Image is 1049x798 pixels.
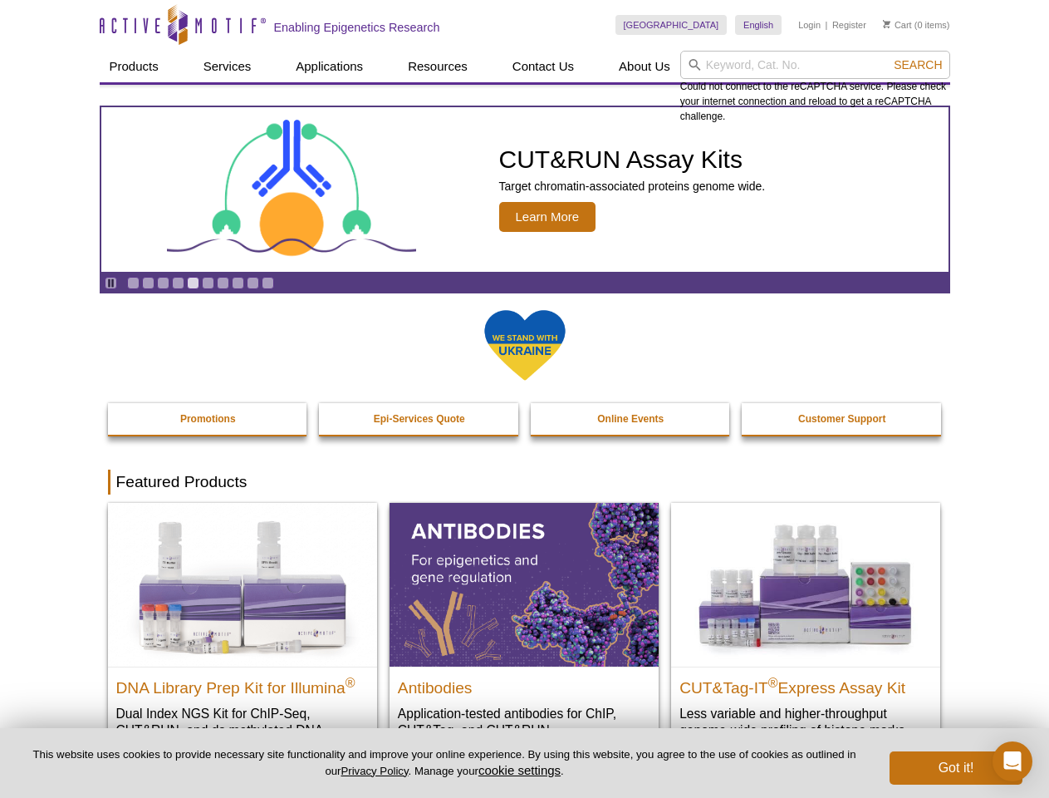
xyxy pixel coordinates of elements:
article: CUT&RUN Assay Kits [101,107,949,272]
a: About Us [609,51,680,82]
p: Application-tested antibodies for ChIP, CUT&Tag, and CUT&RUN. [398,705,650,739]
a: CUT&Tag-IT® Express Assay Kit CUT&Tag-IT®Express Assay Kit Less variable and higher-throughput ge... [671,503,940,755]
strong: Promotions [180,413,236,425]
a: CUT&RUN Assay Kits CUT&RUN Assay Kits Target chromatin-associated proteins genome wide. Learn More [101,107,949,272]
a: Cart [883,19,912,31]
a: Resources [398,51,478,82]
a: Contact Us [502,51,584,82]
sup: ® [346,675,355,689]
a: Toggle autoplay [105,277,117,289]
a: Online Events [531,403,732,435]
a: Go to slide 6 [202,277,214,289]
a: Go to slide 7 [217,277,229,289]
h2: Enabling Epigenetics Research [274,20,440,35]
a: [GEOGRAPHIC_DATA] [615,15,728,35]
a: Go to slide 10 [262,277,274,289]
div: Open Intercom Messenger [993,741,1032,781]
p: This website uses cookies to provide necessary site functionality and improve your online experie... [27,747,862,779]
button: cookie settings [478,763,561,777]
a: Login [798,19,821,31]
span: Search [894,58,942,71]
a: Services [194,51,262,82]
input: Keyword, Cat. No. [680,51,950,79]
button: Search [889,57,947,72]
a: DNA Library Prep Kit for Illumina DNA Library Prep Kit for Illumina® Dual Index NGS Kit for ChIP-... [108,503,377,771]
img: All Antibodies [390,503,659,666]
strong: Customer Support [798,413,885,425]
a: Go to slide 2 [142,277,154,289]
a: Privacy Policy [341,765,408,777]
a: Promotions [108,403,309,435]
a: Register [832,19,866,31]
p: Target chromatin-associated proteins genome wide. [499,179,766,194]
h2: DNA Library Prep Kit for Illumina [116,672,369,697]
a: English [735,15,782,35]
a: Applications [286,51,373,82]
strong: Epi-Services Quote [374,413,465,425]
span: Learn More [499,202,596,232]
a: Customer Support [742,403,943,435]
img: DNA Library Prep Kit for Illumina [108,503,377,666]
a: Go to slide 9 [247,277,259,289]
a: Go to slide 4 [172,277,184,289]
img: Your Cart [883,20,890,28]
img: CUT&Tag-IT® Express Assay Kit [671,503,940,666]
a: Go to slide 3 [157,277,169,289]
a: Go to slide 8 [232,277,244,289]
p: Less variable and higher-throughput genome-wide profiling of histone marks​. [679,705,932,739]
a: All Antibodies Antibodies Application-tested antibodies for ChIP, CUT&Tag, and CUT&RUN. [390,503,659,755]
p: Dual Index NGS Kit for ChIP-Seq, CUT&RUN, and ds methylated DNA assays. [116,705,369,756]
h2: CUT&RUN Assay Kits [499,147,766,172]
button: Got it! [890,751,1022,785]
div: Could not connect to the reCAPTCHA service. Please check your internet connection and reload to g... [680,51,950,124]
a: Epi-Services Quote [319,403,520,435]
a: Products [100,51,169,82]
li: (0 items) [883,15,950,35]
h2: Featured Products [108,470,942,495]
li: | [826,15,828,35]
strong: Online Events [597,413,664,425]
a: Go to slide 5 [187,277,199,289]
img: We Stand With Ukraine [483,308,566,382]
img: CUT&RUN Assay Kits [167,114,416,266]
sup: ® [768,675,778,689]
a: Go to slide 1 [127,277,140,289]
h2: CUT&Tag-IT Express Assay Kit [679,672,932,697]
h2: Antibodies [398,672,650,697]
